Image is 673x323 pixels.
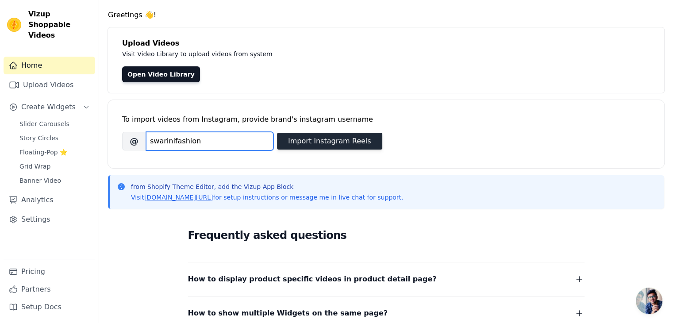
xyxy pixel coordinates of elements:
span: How to show multiple Widgets on the same page? [188,307,388,319]
a: Open chat [636,288,662,314]
a: Home [4,57,95,74]
p: Visit Video Library to upload videos from system [122,49,519,59]
button: Import Instagram Reels [277,133,382,150]
span: Slider Carousels [19,119,69,128]
img: Vizup [7,18,21,32]
a: Settings [4,211,95,228]
a: Story Circles [14,132,95,144]
a: Setup Docs [4,298,95,316]
a: Grid Wrap [14,160,95,173]
span: Story Circles [19,134,58,142]
p: from Shopify Theme Editor, add the Vizup App Block [131,182,403,191]
p: Visit for setup instructions or message me in live chat for support. [131,193,403,202]
a: Slider Carousels [14,118,95,130]
span: Vizup Shoppable Videos [28,9,92,41]
h4: Upload Videos [122,38,650,49]
button: How to display product specific videos in product detail page? [188,273,585,285]
span: @ [122,132,146,150]
a: Floating-Pop ⭐ [14,146,95,158]
div: To import videos from Instagram, provide brand's instagram username [122,114,650,125]
span: Grid Wrap [19,162,50,171]
span: Create Widgets [21,102,76,112]
span: Banner Video [19,176,61,185]
a: Upload Videos [4,76,95,94]
span: Floating-Pop ⭐ [19,148,67,157]
a: [DOMAIN_NAME][URL] [144,194,213,201]
button: How to show multiple Widgets on the same page? [188,307,585,319]
h4: Greetings 👋! [108,10,664,20]
a: Open Video Library [122,66,200,82]
a: Partners [4,281,95,298]
input: username [146,132,273,150]
a: Analytics [4,191,95,209]
a: Banner Video [14,174,95,187]
h2: Frequently asked questions [188,227,585,244]
button: Create Widgets [4,98,95,116]
span: How to display product specific videos in product detail page? [188,273,437,285]
a: Pricing [4,263,95,281]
